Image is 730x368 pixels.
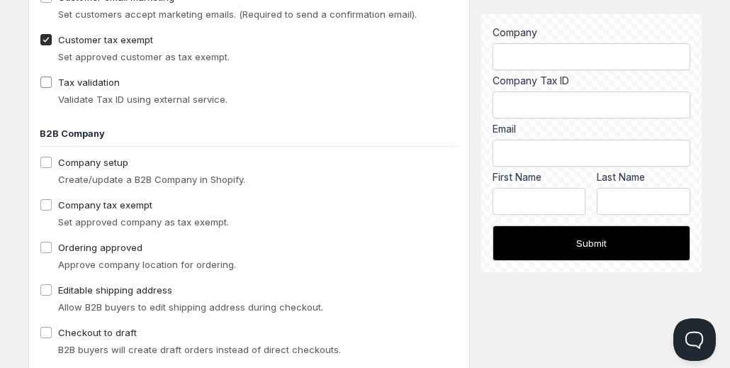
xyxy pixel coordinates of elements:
[58,77,120,88] span: Tax validation
[58,259,236,270] span: Approve company location for ordering.
[58,94,228,105] span: Validate Tax ID using external service.
[58,216,229,228] span: Set approved company as tax exempt.
[58,34,153,45] span: Customer tax exempt
[597,170,690,184] label: Last Name
[58,51,230,62] span: Set approved customer as tax exempt.
[493,122,690,136] div: Email
[58,284,172,296] span: Editable shipping address
[493,225,690,261] button: Submit
[493,74,690,88] label: Company Tax ID
[493,26,690,40] label: Company
[58,327,137,338] span: Checkout to draft
[40,126,459,140] h3: B2B Company
[58,9,417,20] span: Set customers accept marketing emails. (Required to send a confirmation email).
[58,174,245,185] span: Create/update a B2B Company in Shopify.
[58,344,341,355] span: B2B buyers will create draft orders instead of direct checkouts.
[58,242,142,253] span: Ordering approved
[673,318,716,361] iframe: Help Scout Beacon - Open
[493,170,586,184] label: First Name
[58,157,128,168] span: Company setup
[58,199,152,211] span: Company tax exempt
[58,301,323,313] span: Allow B2B buyers to edit shipping address during checkout.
